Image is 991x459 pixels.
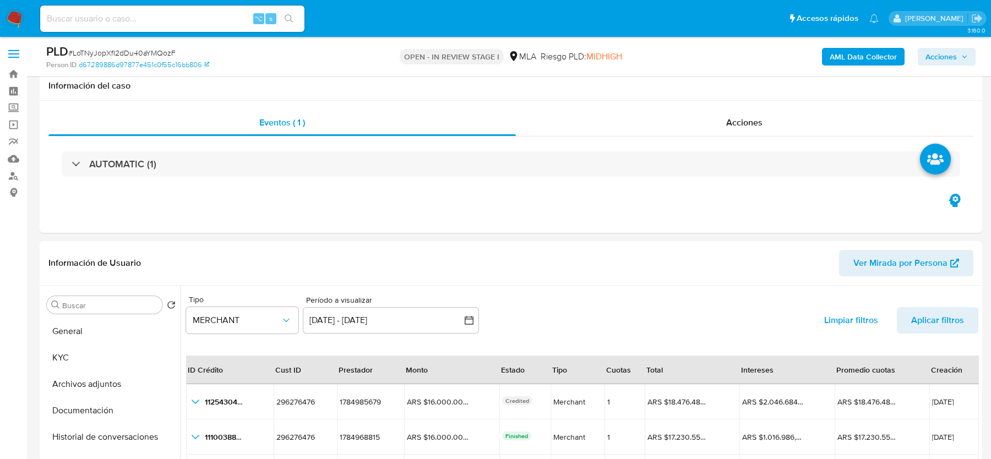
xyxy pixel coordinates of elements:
[971,13,983,24] a: Salir
[541,51,622,63] span: Riesgo PLD:
[797,13,858,24] span: Accesos rápidos
[79,60,209,70] a: d67289886d97877e451c0f55c16bb806
[40,12,304,26] input: Buscar usuario o caso...
[839,250,973,276] button: Ver Mirada por Persona
[830,48,897,65] b: AML Data Collector
[508,51,536,63] div: MLA
[89,158,156,170] h3: AUTOMATIC (1)
[905,13,967,24] p: magali.barcan@mercadolibre.com
[254,13,263,24] span: ⌥
[68,47,176,58] span: # LoTNyJopXfI2dDu40aYMQozF
[48,80,973,91] h1: Información del caso
[269,13,273,24] span: s
[925,48,957,65] span: Acciones
[400,49,504,64] p: OPEN - IN REVIEW STAGE I
[62,151,960,177] div: AUTOMATIC (1)
[167,300,176,313] button: Volver al orden por defecto
[586,50,622,63] span: MIDHIGH
[42,371,180,397] button: Archivos adjuntos
[277,11,300,26] button: search-icon
[51,300,60,309] button: Buscar
[853,250,948,276] span: Ver Mirada por Persona
[42,345,180,371] button: KYC
[42,318,180,345] button: General
[46,60,77,70] b: Person ID
[726,116,763,129] span: Acciones
[259,116,305,129] span: Eventos ( 1 )
[42,397,180,424] button: Documentación
[822,48,905,65] button: AML Data Collector
[48,258,141,269] h1: Información de Usuario
[62,300,158,310] input: Buscar
[46,42,68,60] b: PLD
[918,48,976,65] button: Acciones
[42,424,180,450] button: Historial de conversaciones
[869,14,879,23] a: Notificaciones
